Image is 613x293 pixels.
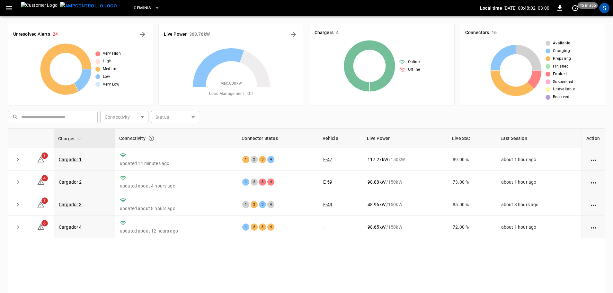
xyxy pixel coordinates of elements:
div: action cell options [590,179,598,185]
span: 7 [41,197,48,204]
span: Suspended [553,79,573,85]
p: 98.65 kW [368,224,386,230]
a: E-43 [323,202,333,207]
div: 2 [251,201,258,208]
a: Cargador 2 [59,179,82,185]
th: Live SoC [448,129,496,148]
div: 1 [242,224,249,231]
div: / 150 kW [368,179,442,185]
h6: Unresolved Alerts [13,31,50,38]
div: / 150 kW [368,156,442,163]
a: Cargador 3 [59,202,82,207]
th: Live Power [362,129,448,148]
button: Connection between the charger and our software. [146,133,157,144]
h6: Live Power [164,31,187,38]
span: Preparing [553,56,571,62]
p: 117.27 kW [368,156,388,163]
th: Last Session [496,129,582,148]
span: Load Management = Off [209,91,253,97]
span: Faulted [553,71,567,78]
span: 4 [41,175,48,181]
span: Online [408,59,420,65]
img: ampcontrol.io logo [60,2,117,10]
td: about 1 hour ago [496,148,582,171]
div: 4 [267,201,274,208]
div: / 150 kW [368,201,442,208]
div: 3 [259,156,266,163]
div: action cell options [590,156,598,163]
th: Vehicle [318,129,362,148]
div: profile-icon [599,3,609,13]
a: 6 [37,224,45,229]
h6: Connectors [465,29,489,36]
td: about 1 hour ago [496,216,582,238]
p: updated about 4 hours ago [120,183,232,189]
a: Cargador 1 [59,157,82,162]
h6: 16 [492,29,497,36]
button: Energy Overview [288,29,298,40]
div: 2 [251,179,258,186]
span: 7 [41,152,48,159]
span: Very High [103,50,121,57]
button: Geminis [131,2,162,14]
button: set refresh interval [570,3,580,13]
th: Action [582,129,605,148]
td: 89.00 % [448,148,496,171]
button: expand row [13,177,23,187]
div: / 150 kW [368,224,442,230]
span: Available [553,40,570,47]
td: 73.00 % [448,171,496,193]
button: expand row [13,222,23,232]
span: Max. 600 kW [220,80,242,87]
div: 2 [251,224,258,231]
span: Offline [408,67,420,73]
td: - [318,216,362,238]
span: 6 [41,220,48,226]
td: about 1 hour ago [496,171,582,193]
td: 72.00 % [448,216,496,238]
a: Cargador 4 [59,224,82,230]
h6: 24 [53,31,58,38]
div: 1 [242,179,249,186]
div: 4 [267,156,274,163]
div: 4 [267,179,274,186]
span: Low [103,74,110,80]
span: Finished [553,63,569,70]
div: 2 [251,156,258,163]
img: Customer Logo [21,2,58,14]
p: updated about 8 hours ago [120,205,232,212]
div: 1 [242,201,249,208]
span: Geminis [134,5,151,12]
div: Connectivity [119,133,233,144]
a: E-47 [323,157,333,162]
a: 7 [37,202,45,207]
div: action cell options [590,224,598,230]
span: Very Low [103,81,120,88]
div: 3 [259,201,266,208]
span: Medium [103,66,118,72]
span: Unavailable [553,86,575,93]
div: 3 [259,179,266,186]
td: 85.00 % [448,193,496,216]
h6: Chargers [315,29,333,36]
a: 4 [37,179,45,184]
p: updated 14 minutes ago [120,160,232,167]
a: E-59 [323,179,333,185]
button: expand row [13,200,23,209]
p: 48.96 kW [368,201,386,208]
td: about 3 hours ago [496,193,582,216]
span: Charger [58,135,83,142]
span: High [103,58,112,65]
p: updated about 12 hours ago [120,228,232,234]
a: 7 [37,156,45,161]
h6: 363.76 kW [189,31,210,38]
span: Charging [553,48,570,54]
p: [DATE] 00:48:02 -03:00 [503,5,549,11]
p: 98.88 kW [368,179,386,185]
button: expand row [13,155,23,164]
div: 3 [259,224,266,231]
span: Reserved [553,94,569,100]
div: 1 [242,156,249,163]
div: 4 [267,224,274,231]
p: Local time [480,5,502,11]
